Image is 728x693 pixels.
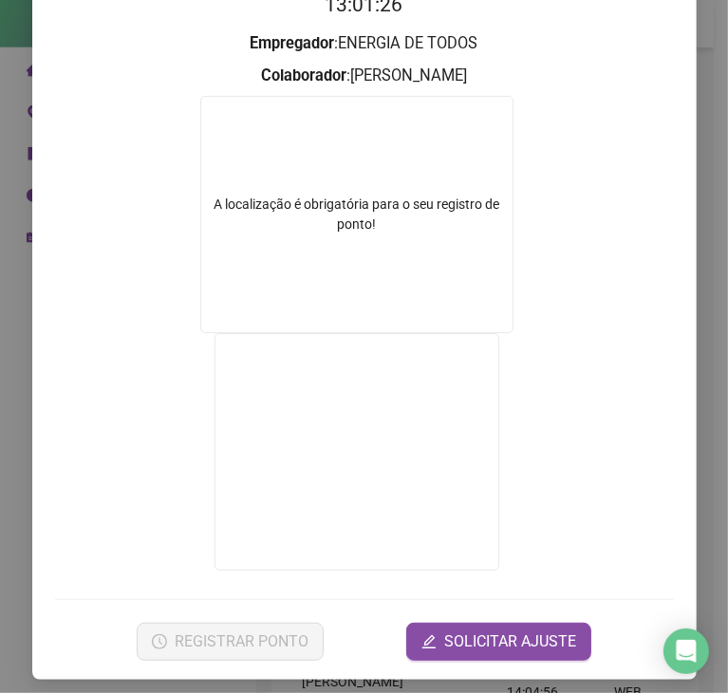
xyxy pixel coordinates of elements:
span: SOLICITAR AJUSTE [444,630,576,653]
h3: : [PERSON_NAME] [55,64,674,88]
button: editSOLICITAR AJUSTE [406,623,591,661]
strong: Colaborador [261,66,346,84]
button: REGISTRAR PONTO [137,623,324,661]
span: edit [421,634,437,649]
div: Open Intercom Messenger [663,628,709,674]
h3: : ENERGIA DE TODOS [55,31,674,56]
strong: Empregador [251,34,335,52]
div: A localização é obrigatória para o seu registro de ponto! [201,195,513,234]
